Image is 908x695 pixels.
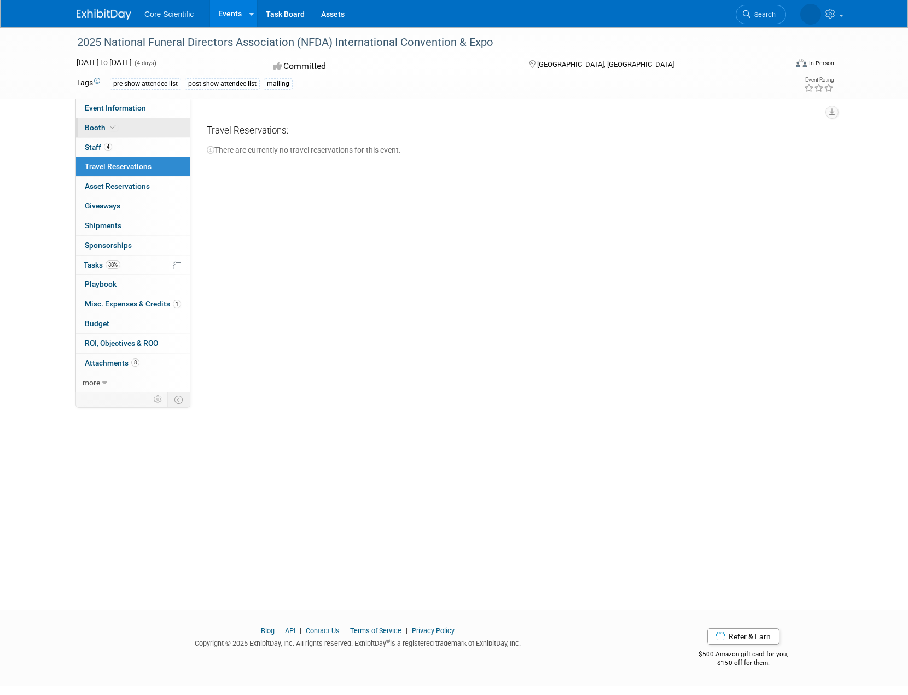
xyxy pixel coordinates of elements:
[261,627,275,635] a: Blog
[76,216,190,235] a: Shipments
[85,221,121,230] span: Shipments
[85,143,112,152] span: Staff
[133,60,156,67] span: (4 days)
[76,157,190,176] a: Travel Reservations
[537,60,674,68] span: [GEOGRAPHIC_DATA], [GEOGRAPHIC_DATA]
[185,78,260,90] div: post-show attendee list
[104,143,112,151] span: 4
[76,354,190,373] a: Attachments8
[85,280,117,288] span: Playbook
[85,103,146,112] span: Event Information
[149,392,168,407] td: Personalize Event Tab Strip
[110,124,116,130] i: Booth reservation complete
[306,627,340,635] a: Contact Us
[804,77,834,83] div: Event Rating
[350,627,401,635] a: Terms of Service
[264,78,293,90] div: mailing
[77,9,131,20] img: ExhibitDay
[76,334,190,353] a: ROI, Objectives & ROO
[76,99,190,118] a: Event Information
[76,373,190,392] a: more
[297,627,304,635] span: |
[84,260,120,269] span: Tasks
[85,123,118,132] span: Booth
[207,141,823,155] div: There are currently no travel reservations for this event.
[800,4,821,25] img: Dylan Gara
[85,299,181,308] span: Misc. Expenses & Credits
[796,59,807,67] img: Format-Inperson.png
[76,196,190,216] a: Giveaways
[403,627,410,635] span: |
[77,58,132,67] span: [DATE] [DATE]
[76,314,190,333] a: Budget
[655,658,832,668] div: $150 off for them.
[73,33,770,53] div: 2025 National Funeral Directors Association (NFDA) International Convention & Expo
[341,627,348,635] span: |
[270,57,512,76] div: Committed
[76,275,190,294] a: Playbook
[76,118,190,137] a: Booth
[285,627,295,635] a: API
[85,241,132,250] span: Sponsorships
[85,339,158,347] span: ROI, Objectives & ROO
[76,177,190,196] a: Asset Reservations
[77,77,100,90] td: Tags
[131,358,139,367] span: 8
[707,628,779,645] a: Refer & Earn
[85,182,150,190] span: Asset Reservations
[386,638,390,644] sup: ®
[276,627,283,635] span: |
[85,201,120,210] span: Giveaways
[85,319,109,328] span: Budget
[173,300,181,308] span: 1
[207,124,823,141] div: Travel Reservations:
[76,138,190,157] a: Staff4
[721,57,834,73] div: Event Format
[736,5,786,24] a: Search
[110,78,181,90] div: pre-show attendee list
[76,294,190,314] a: Misc. Expenses & Credits1
[76,236,190,255] a: Sponsorships
[144,10,194,19] span: Core Scientific
[168,392,190,407] td: Toggle Event Tabs
[83,378,100,387] span: more
[76,256,190,275] a: Tasks38%
[85,162,152,171] span: Travel Reservations
[77,636,639,648] div: Copyright © 2025 ExhibitDay, Inc. All rights reserved. ExhibitDay is a registered trademark of Ex...
[808,59,834,67] div: In-Person
[412,627,455,635] a: Privacy Policy
[750,10,776,19] span: Search
[99,58,109,67] span: to
[85,358,139,367] span: Attachments
[106,260,120,269] span: 38%
[655,642,832,668] div: $500 Amazon gift card for you,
